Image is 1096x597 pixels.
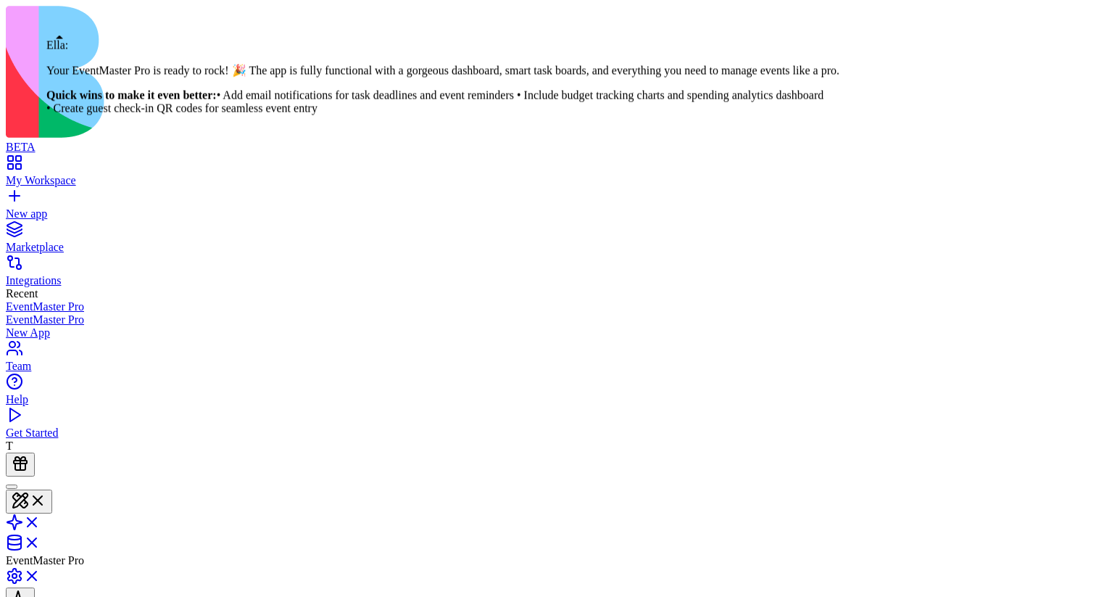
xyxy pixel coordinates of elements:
a: Marketplace [6,228,1090,254]
a: Team [6,347,1090,373]
a: EventMaster Pro [6,313,1090,326]
a: Integrations [6,261,1090,287]
p: • Add email notifications for task deadlines and event reminders • Include budget tracking charts... [46,89,839,115]
a: New app [6,194,1090,221]
a: My Workspace [6,161,1090,187]
a: BETA [6,128,1090,154]
a: New App [6,326,1090,339]
div: Marketplace [6,241,1090,254]
div: Team [6,360,1090,373]
div: New app [6,207,1090,221]
div: Get Started [6,427,1090,440]
a: Help [6,380,1090,406]
span: T [6,440,13,452]
div: BETA [6,141,1090,154]
span: Recent [6,287,38,300]
span: EventMaster Pro [6,554,84,567]
div: My Workspace [6,174,1090,187]
img: logo [6,6,589,138]
p: Your EventMaster Pro is ready to rock! 🎉 The app is fully functional with a gorgeous dashboard, s... [46,64,839,78]
div: Help [6,393,1090,406]
div: Integrations [6,274,1090,287]
a: Get Started [6,413,1090,440]
a: EventMaster Pro [6,300,1090,313]
span: Ella: [46,39,68,52]
strong: Quick wins to make it even better: [46,89,217,102]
